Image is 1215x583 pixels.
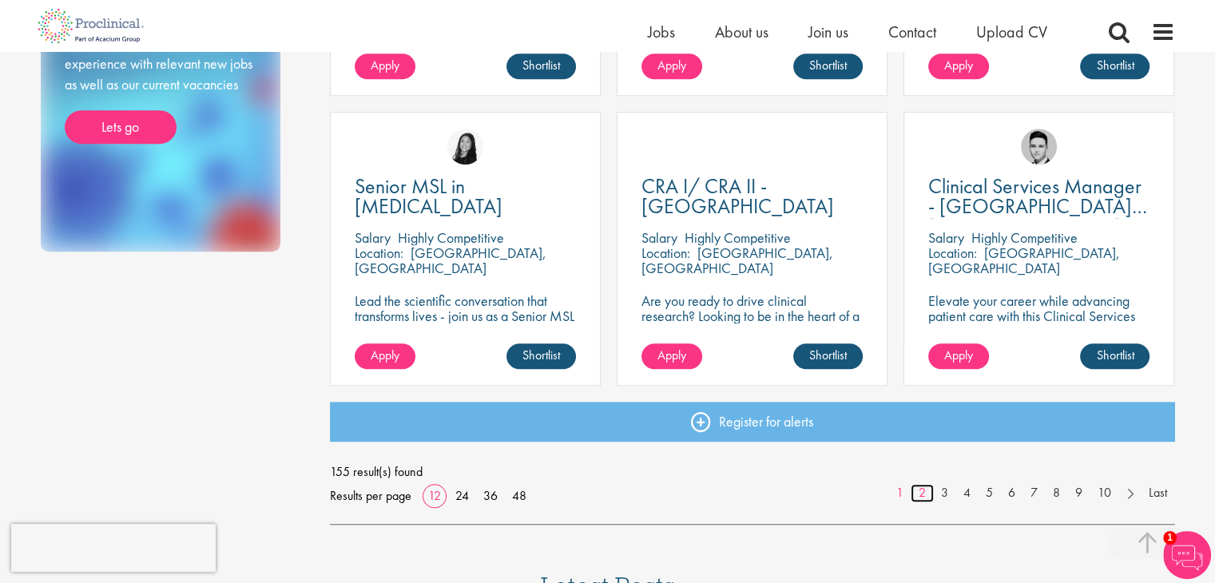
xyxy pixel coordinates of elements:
[928,244,977,262] span: Location:
[478,487,503,504] a: 36
[911,484,934,502] a: 2
[1021,129,1057,165] img: Connor Lynes
[506,54,576,79] a: Shortlist
[1141,484,1175,502] a: Last
[657,57,686,73] span: Apply
[928,293,1149,354] p: Elevate your career while advancing patient care with this Clinical Services Manager position wit...
[928,173,1147,240] span: Clinical Services Manager - [GEOGRAPHIC_DATA], [GEOGRAPHIC_DATA]
[423,487,447,504] a: 12
[888,484,911,502] a: 1
[641,293,863,354] p: Are you ready to drive clinical research? Looking to be in the heart of a company where precision...
[641,244,690,262] span: Location:
[355,293,576,339] p: Lead the scientific conversation that transforms lives - join us as a Senior MSL in [MEDICAL_DATA].
[447,129,483,165] img: Numhom Sudsok
[648,22,675,42] a: Jobs
[355,228,391,247] span: Salary
[641,176,863,216] a: CRA I/ CRA II - [GEOGRAPHIC_DATA]
[355,173,502,220] span: Senior MSL in [MEDICAL_DATA]
[641,244,833,277] p: [GEOGRAPHIC_DATA], [GEOGRAPHIC_DATA]
[65,13,256,145] div: Send Proclinical your cv now! We will instantly match your skills & experience with relevant new ...
[355,244,403,262] span: Location:
[657,347,686,363] span: Apply
[450,487,474,504] a: 24
[685,228,791,247] p: Highly Competitive
[355,343,415,369] a: Apply
[1163,531,1177,545] span: 1
[330,460,1175,484] span: 155 result(s) found
[944,57,973,73] span: Apply
[355,54,415,79] a: Apply
[715,22,768,42] a: About us
[928,343,989,369] a: Apply
[355,244,546,277] p: [GEOGRAPHIC_DATA], [GEOGRAPHIC_DATA]
[330,402,1175,442] a: Register for alerts
[371,347,399,363] span: Apply
[955,484,979,502] a: 4
[371,57,399,73] span: Apply
[928,244,1120,277] p: [GEOGRAPHIC_DATA], [GEOGRAPHIC_DATA]
[1067,484,1090,502] a: 9
[65,110,177,144] a: Lets go
[355,176,576,216] a: Senior MSL in [MEDICAL_DATA]
[641,343,702,369] a: Apply
[1080,343,1149,369] a: Shortlist
[506,487,532,504] a: 48
[1090,484,1119,502] a: 10
[1022,484,1046,502] a: 7
[808,22,848,42] a: Join us
[506,343,576,369] a: Shortlist
[641,173,834,220] span: CRA I/ CRA II - [GEOGRAPHIC_DATA]
[928,54,989,79] a: Apply
[641,228,677,247] span: Salary
[971,228,1078,247] p: Highly Competitive
[1000,484,1023,502] a: 6
[944,347,973,363] span: Apply
[978,484,1001,502] a: 5
[888,22,936,42] a: Contact
[928,228,964,247] span: Salary
[976,22,1047,42] a: Upload CV
[641,54,702,79] a: Apply
[1045,484,1068,502] a: 8
[793,54,863,79] a: Shortlist
[11,524,216,572] iframe: reCAPTCHA
[1080,54,1149,79] a: Shortlist
[398,228,504,247] p: Highly Competitive
[1163,531,1211,579] img: Chatbot
[933,484,956,502] a: 3
[330,484,411,508] span: Results per page
[928,176,1149,216] a: Clinical Services Manager - [GEOGRAPHIC_DATA], [GEOGRAPHIC_DATA]
[793,343,863,369] a: Shortlist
